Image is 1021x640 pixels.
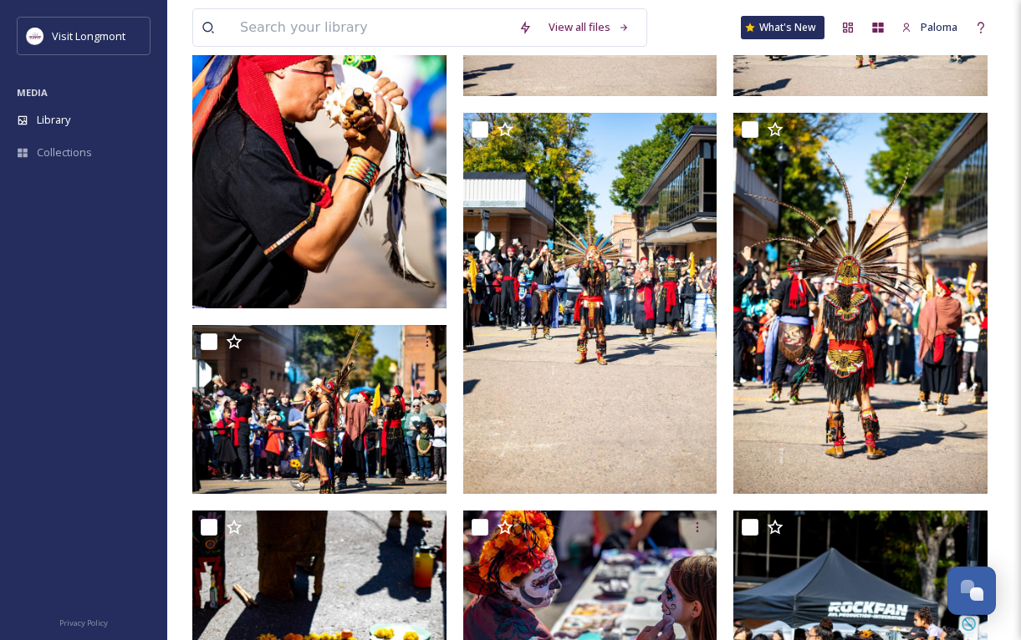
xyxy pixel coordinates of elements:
[463,113,717,494] img: DotD22 (26 of 46).jpg
[733,113,988,494] img: DotD22 (25 of 46).jpg
[37,112,70,128] span: Library
[921,19,957,34] span: Paloma
[37,145,92,160] span: Collections
[540,11,638,43] a: View all files
[59,617,108,628] span: Privacy Policy
[27,28,43,44] img: longmont.jpg
[893,11,966,43] a: Paloma
[232,9,510,46] input: Search your library
[17,86,48,99] span: MEDIA
[52,28,125,43] span: Visit Longmont
[741,16,824,39] a: What's New
[947,566,996,615] button: Open Chat
[59,612,108,632] a: Privacy Policy
[192,325,447,495] img: DotD22 (28 of 46).jpg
